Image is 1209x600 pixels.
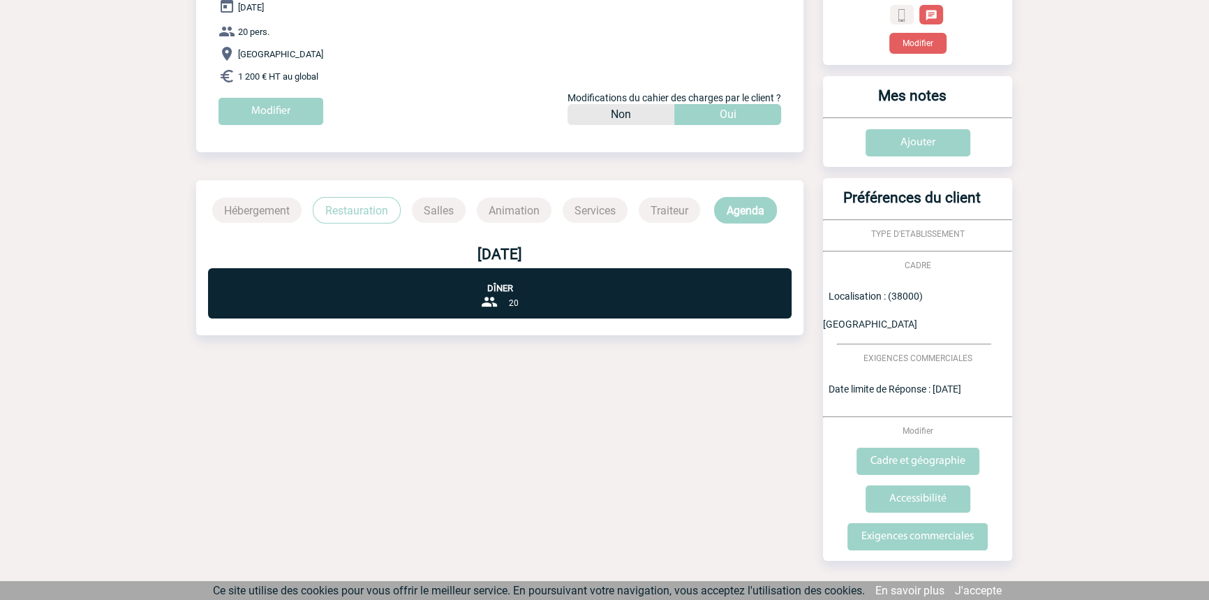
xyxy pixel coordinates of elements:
[829,189,995,219] h3: Préférences du client
[639,198,700,223] p: Traiteur
[847,523,988,550] input: Exigences commerciales
[568,92,781,103] span: Modifications du cahier des charges par le client ?
[925,9,937,22] img: chat-24-px-w.png
[509,298,519,308] span: 20
[714,197,777,224] p: Agenda
[829,87,995,117] h3: Mes notes
[823,291,923,330] span: Localisation : (38000) [GEOGRAPHIC_DATA]
[866,485,970,513] input: Accessibilité
[875,584,944,597] a: En savoir plus
[871,229,965,239] span: TYPE D'ETABLISSEMENT
[412,198,466,223] p: Salles
[863,353,972,363] span: EXIGENCES COMMERCIALES
[238,71,318,82] span: 1 200 € HT au global
[477,246,522,263] b: [DATE]
[563,198,628,223] p: Services
[477,198,551,223] p: Animation
[955,584,1002,597] a: J'accepte
[238,27,269,37] span: 20 pers.
[213,584,865,597] span: Ce site utilise des cookies pour vous offrir le meilleur service. En poursuivant votre navigation...
[238,2,264,13] span: [DATE]
[720,104,736,125] p: Oui
[218,98,323,125] input: Modifier
[866,129,970,156] input: Ajouter
[905,261,931,270] span: CADRE
[481,293,498,310] img: group-24-px-b.png
[856,448,979,475] input: Cadre et géographie
[238,49,323,59] span: [GEOGRAPHIC_DATA]
[313,197,401,224] p: Restauration
[208,268,791,293] p: Dîner
[611,104,631,125] p: Non
[896,9,908,22] img: portable.png
[829,383,961,395] span: Date limite de Réponse : [DATE]
[212,198,302,223] p: Hébergement
[889,33,947,54] button: Modifier
[903,426,933,436] span: Modifier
